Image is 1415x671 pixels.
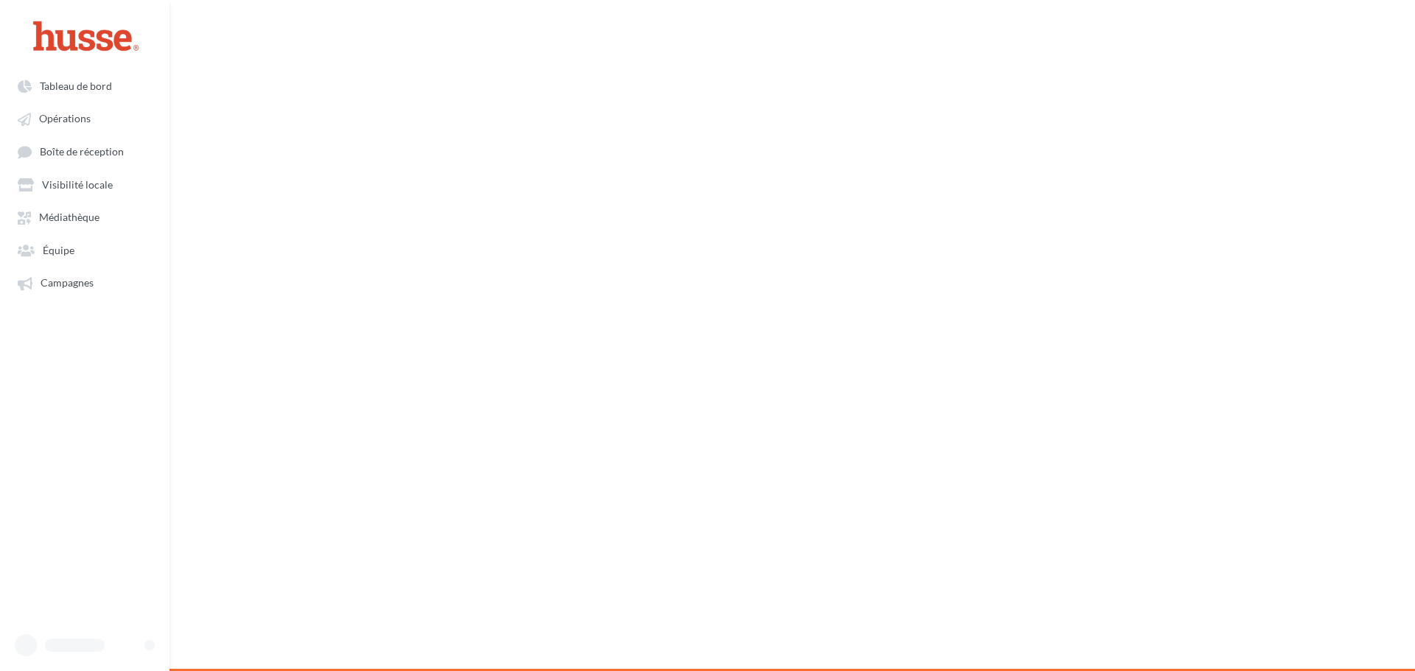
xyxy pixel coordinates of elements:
[39,113,91,125] span: Opérations
[39,211,99,224] span: Médiathèque
[9,269,161,295] a: Campagnes
[40,80,112,92] span: Tableau de bord
[9,138,161,165] a: Boîte de réception
[40,145,124,158] span: Boîte de réception
[9,203,161,230] a: Médiathèque
[42,178,113,191] span: Visibilité locale
[41,277,94,289] span: Campagnes
[9,105,161,131] a: Opérations
[9,72,161,99] a: Tableau de bord
[9,171,161,197] a: Visibilité locale
[9,236,161,263] a: Équipe
[43,244,74,256] span: Équipe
